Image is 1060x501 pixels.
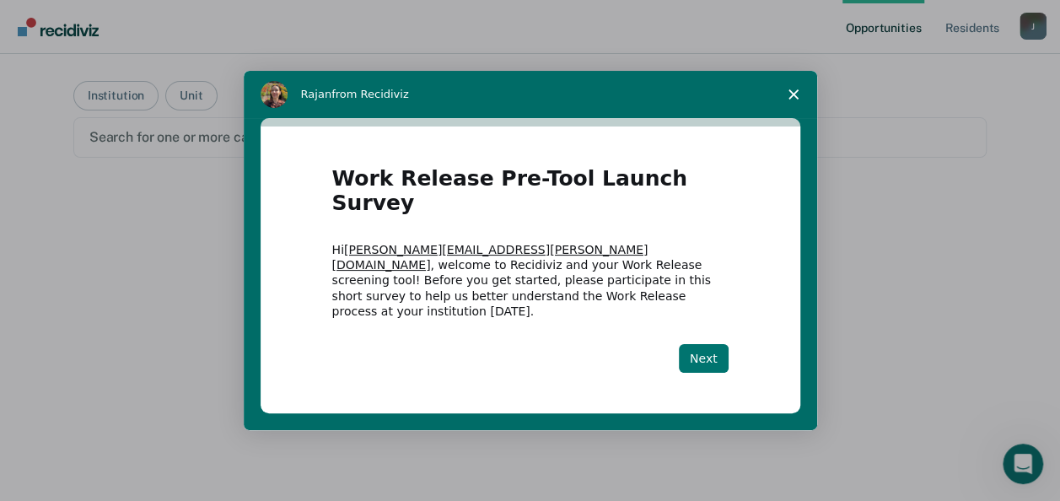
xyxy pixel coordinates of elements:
[770,71,817,118] span: Close survey
[331,88,409,100] span: from Recidiviz
[261,81,288,108] img: Profile image for Rajan
[301,88,332,100] span: Rajan
[332,167,729,225] h1: Work Release Pre-Tool Launch Survey
[332,243,648,272] a: [PERSON_NAME][EMAIL_ADDRESS][PERSON_NAME][DOMAIN_NAME]
[332,242,729,319] div: Hi , welcome to Recidiviz and your Work Release screening tool! Before you get started, please pa...
[679,344,729,373] button: Next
